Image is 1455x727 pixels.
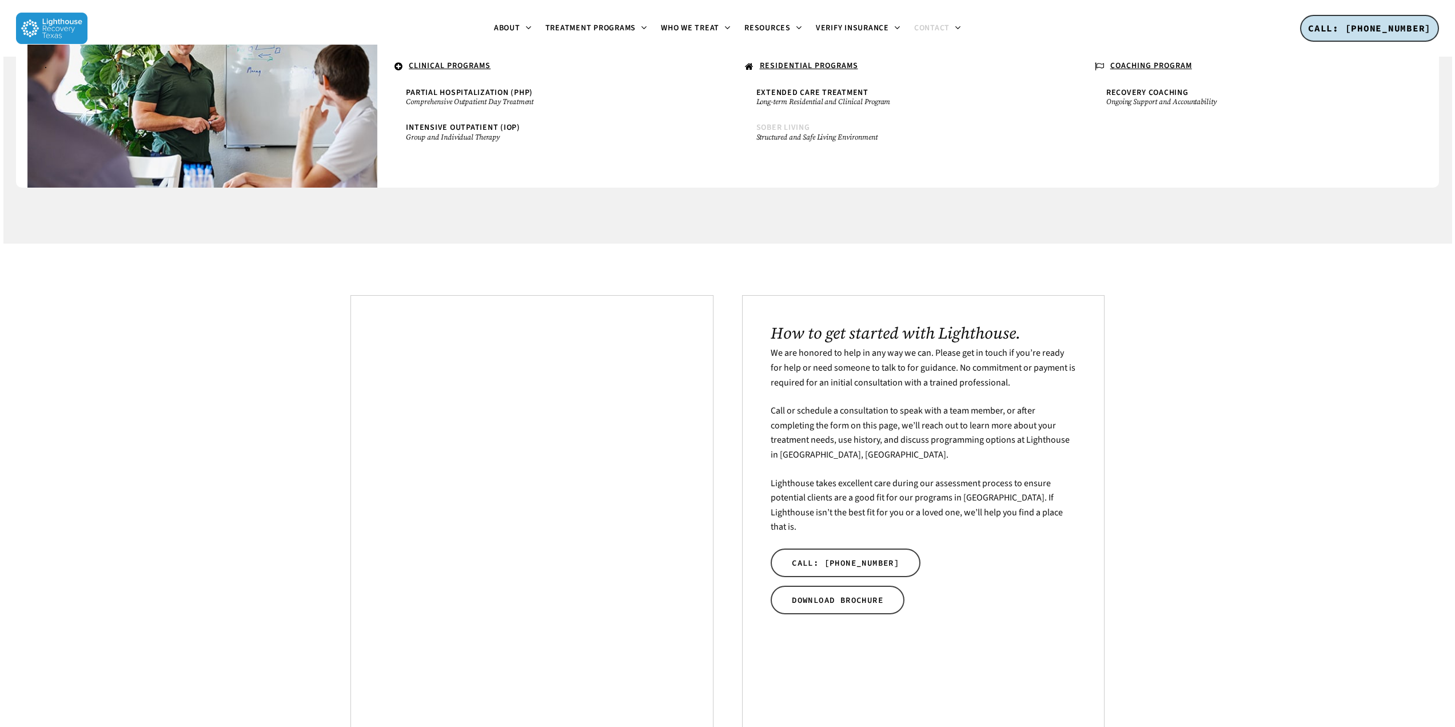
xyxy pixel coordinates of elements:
[45,60,47,71] span: .
[406,97,699,106] small: Comprehensive Outpatient Day Treatment
[792,557,899,569] span: CALL: [PHONE_NUMBER]
[792,594,883,606] span: DOWNLOAD BROCHURE
[756,133,1049,142] small: Structured and Safe Living Environment
[771,549,920,577] a: CALL: [PHONE_NUMBER]
[771,324,1075,342] h2: How to get started with Lighthouse.
[406,133,699,142] small: Group and Individual Therapy
[661,22,719,34] span: Who We Treat
[400,83,704,112] a: Partial Hospitalization (PHP)Comprehensive Outpatient Day Treatment
[739,56,1066,78] a: RESIDENTIAL PROGRAMS
[914,22,950,34] span: Contact
[771,404,1075,476] p: Call or schedule a consultation to speak with a team member, or after completing the form on this...
[771,586,904,614] a: DOWNLOAD BROCHURE
[756,122,810,133] span: Sober Living
[406,122,520,133] span: Intensive Outpatient (IOP)
[1110,60,1192,71] u: COACHING PROGRAM
[738,24,809,33] a: Resources
[39,56,366,76] a: .
[406,87,533,98] span: Partial Hospitalization (PHP)
[654,24,738,33] a: Who We Treat
[1300,15,1439,42] a: CALL: [PHONE_NUMBER]
[400,118,704,147] a: Intensive Outpatient (IOP)Group and Individual Therapy
[16,13,87,44] img: Lighthouse Recovery Texas
[539,24,655,33] a: Treatment Programs
[1101,83,1405,112] a: Recovery CoachingOngoing Support and Accountability
[907,24,968,33] a: Contact
[409,60,491,71] u: CLINICAL PROGRAMS
[756,87,868,98] span: Extended Care Treatment
[1106,87,1189,98] span: Recovery Coaching
[771,477,1063,534] span: Lighthouse takes excellent care during our assessment process to ensure potential clients are a g...
[771,347,1075,388] span: We are honored to help in any way we can. Please get in touch if you’re ready for help or need so...
[816,22,889,34] span: Verify Insurance
[1089,56,1416,78] a: COACHING PROGRAM
[545,22,636,34] span: Treatment Programs
[751,83,1055,112] a: Extended Care TreatmentLong-term Residential and Clinical Program
[756,97,1049,106] small: Long-term Residential and Clinical Program
[389,56,716,78] a: CLINICAL PROGRAMS
[1106,97,1399,106] small: Ongoing Support and Accountability
[809,24,907,33] a: Verify Insurance
[744,22,791,34] span: Resources
[1308,22,1431,34] span: CALL: [PHONE_NUMBER]
[494,22,520,34] span: About
[760,60,858,71] u: RESIDENTIAL PROGRAMS
[487,24,539,33] a: About
[751,118,1055,147] a: Sober LivingStructured and Safe Living Environment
